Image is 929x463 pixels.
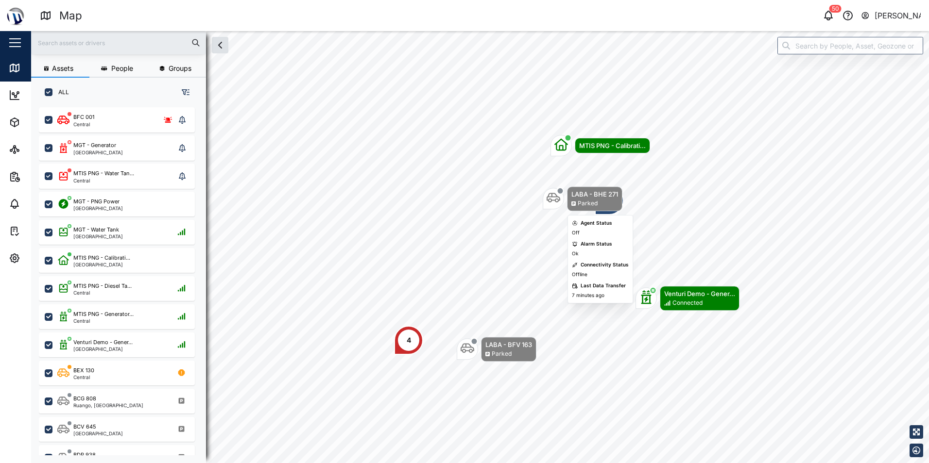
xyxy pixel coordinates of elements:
div: Sites [25,144,49,155]
div: Central [73,122,94,127]
div: Map marker [551,135,650,156]
div: Offline [572,271,587,279]
div: Tasks [25,226,52,236]
div: Map [25,63,47,73]
div: Central [73,290,132,295]
div: [PERSON_NAME] [875,10,921,22]
div: Agent Status [581,219,612,227]
div: MTIS PNG - Diesel Ta... [73,282,132,290]
div: Central [73,318,134,323]
div: Map marker [543,186,622,211]
div: Ok [572,250,578,258]
div: Ruango, [GEOGRAPHIC_DATA] [73,403,143,408]
label: ALL [52,88,69,96]
span: Assets [52,65,73,72]
div: MGT - Generator [73,141,116,149]
div: Off [572,229,580,237]
div: Connected [672,298,703,308]
div: Venturi Demo - Gener... [73,338,133,347]
div: Connectivity Status [581,261,629,269]
div: MTIS PNG - Generator... [73,310,134,318]
div: Map marker [636,286,740,311]
div: Alarm Status [581,240,612,248]
div: Last Data Transfer [581,282,626,290]
div: 4 [407,335,411,346]
div: [GEOGRAPHIC_DATA] [73,262,130,267]
div: Parked [492,349,512,359]
div: BDP 938 [73,451,96,459]
canvas: Map [31,31,929,463]
button: [PERSON_NAME] [860,9,921,22]
input: Search assets or drivers [37,35,200,50]
div: BCG 808 [73,395,96,403]
div: Map marker [457,337,536,362]
div: Parked [578,199,598,208]
div: LABA - BHE 271 [571,189,618,199]
div: Venturi Demo - Gener... [664,289,735,298]
div: Central [73,375,94,380]
div: [GEOGRAPHIC_DATA] [73,206,123,211]
div: [GEOGRAPHIC_DATA] [73,234,123,239]
div: [GEOGRAPHIC_DATA] [73,150,123,155]
div: BFC 001 [73,113,94,121]
div: MTIS PNG - Water Tan... [73,169,134,178]
img: Main Logo [5,5,26,26]
div: BCV 645 [73,423,96,431]
div: BEX 130 [73,366,94,375]
div: MGT - PNG Power [73,198,120,206]
div: 7 minutes ago [572,292,604,299]
div: Dashboard [25,90,69,100]
input: Search by People, Asset, Geozone or Place [777,37,923,54]
div: Reports [25,171,58,182]
div: grid [39,104,206,455]
div: Map marker [595,186,624,215]
div: 50 [829,5,842,13]
div: Central [73,178,134,183]
div: [GEOGRAPHIC_DATA] [73,431,123,436]
div: Map marker [394,326,423,355]
span: People [111,65,133,72]
div: MTIS PNG - Calibrati... [73,254,130,262]
div: MGT - Water Tank [73,226,119,234]
div: Settings [25,253,60,264]
div: Alarms [25,198,55,209]
div: Assets [25,117,55,128]
div: LABA - BFV 163 [485,340,532,349]
div: [GEOGRAPHIC_DATA] [73,347,133,351]
span: Groups [169,65,191,72]
div: MTIS PNG - Calibrati... [579,141,646,150]
div: Map [59,7,82,24]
